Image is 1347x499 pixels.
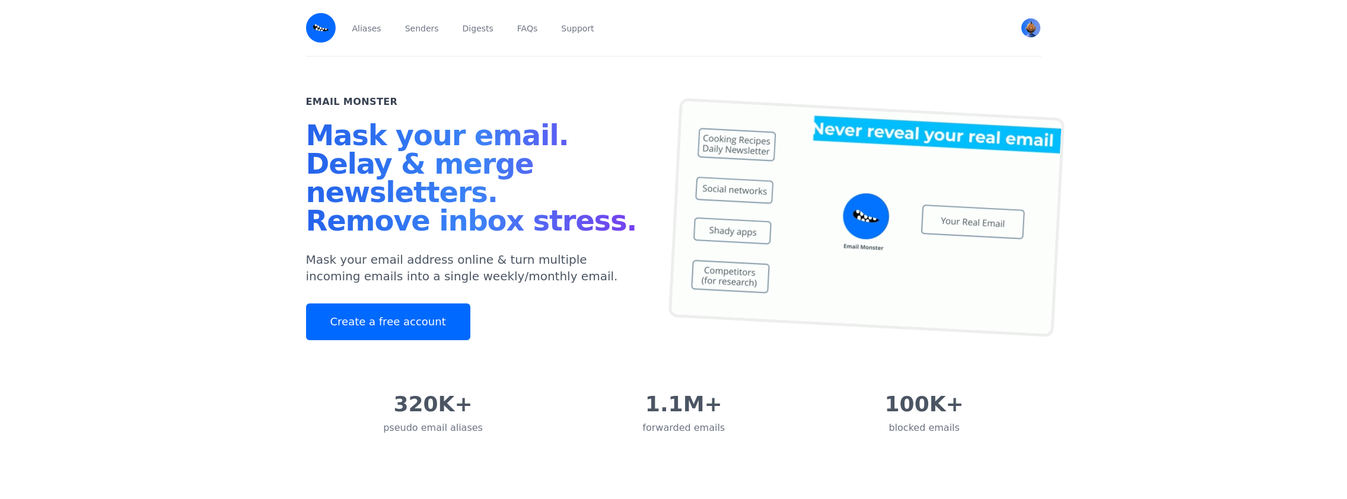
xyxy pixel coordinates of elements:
[306,95,398,109] h2: Email Monster
[1020,17,1042,39] button: User menu
[383,392,483,416] div: 320K+
[642,392,725,416] div: 1.1M+
[306,13,336,43] img: Email Monster
[885,392,964,416] div: 100K+
[383,421,483,435] div: pseudo email aliases
[306,303,470,340] a: Create a free account
[668,98,1064,337] img: temp mail, free temporary mail, Temporary Email
[306,251,645,284] p: Mask your email address online & turn multiple incoming emails into a single weekly/monthly email.
[642,421,725,435] div: forwarded emails
[306,121,645,239] h1: Mask your email. Delay & merge newsletters. Remove inbox stress.
[885,421,964,435] div: blocked emails
[1021,18,1040,37] img: Bob's Avatar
